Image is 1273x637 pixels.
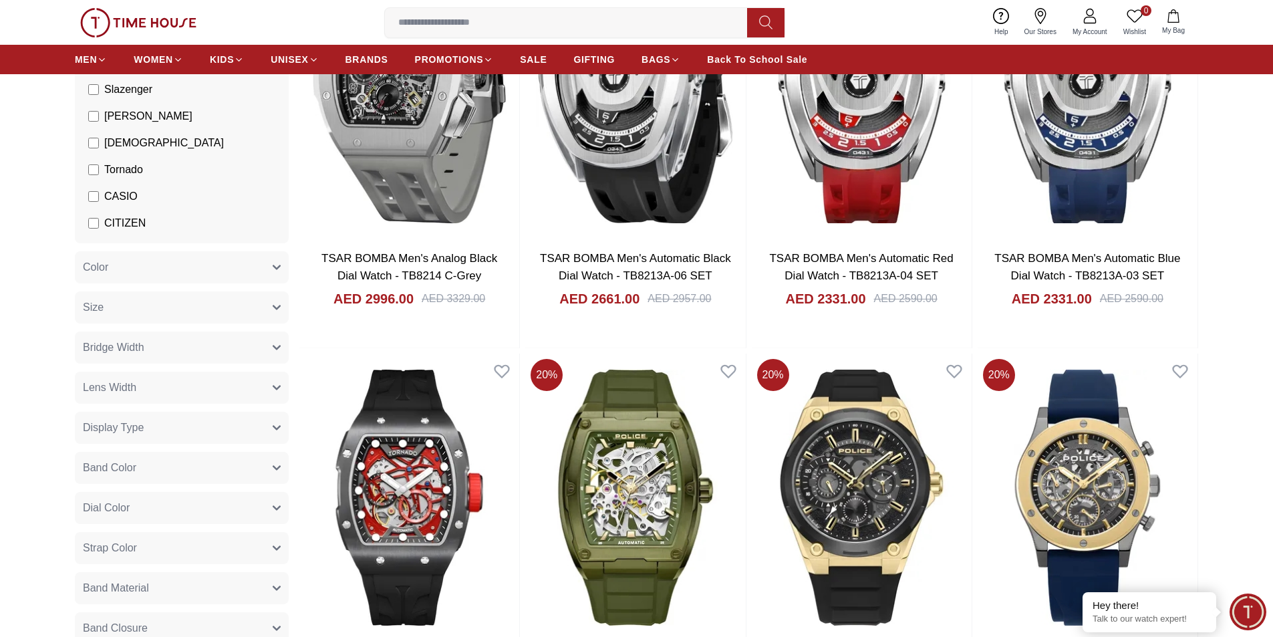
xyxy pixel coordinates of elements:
span: Help [989,27,1014,37]
h4: AED 2996.00 [333,289,414,308]
a: BRANDS [345,47,388,72]
button: Dial Color [75,492,289,524]
a: WOMEN [134,47,183,72]
span: 0 [1141,5,1151,16]
span: SALE [520,53,547,66]
button: My Bag [1154,7,1193,38]
input: CASIO [88,191,99,202]
img: ... [80,8,196,37]
a: Back To School Sale [707,47,807,72]
span: Band Material [83,580,149,596]
input: Tornado [88,164,99,175]
button: Display Type [75,412,289,444]
span: Band Closure [83,620,148,636]
input: Slazenger [88,84,99,95]
span: BRANDS [345,53,388,66]
a: KIDS [210,47,244,72]
button: Color [75,251,289,283]
input: CITIZEN [88,218,99,229]
a: TSAR BOMBA Men's Analog Black Dial Watch - TB8214 C-Grey [321,252,497,282]
div: AED 2590.00 [874,291,938,307]
span: WOMEN [134,53,173,66]
a: MEN [75,47,107,72]
span: UNISEX [271,53,308,66]
a: TSAR BOMBA Men's Automatic Blue Dial Watch - TB8213A-03 SET [994,252,1180,282]
a: TSAR BOMBA Men's Automatic Red Dial Watch - TB8213A-04 SET [769,252,953,282]
a: BAGS [642,47,680,72]
span: My Account [1067,27,1113,37]
span: [PERSON_NAME] [104,108,192,124]
div: AED 2590.00 [1100,291,1163,307]
h4: AED 2661.00 [559,289,640,308]
span: 20 % [531,359,563,391]
a: PROMOTIONS [415,47,494,72]
a: Our Stores [1016,5,1065,39]
button: Lens Width [75,372,289,404]
span: Tornado [104,162,143,178]
span: Dial Color [83,500,130,516]
span: Slazenger [104,82,152,98]
h4: AED 2331.00 [785,289,865,308]
span: Band Color [83,460,136,476]
span: Back To School Sale [707,53,807,66]
span: CASIO [104,188,138,205]
div: Hey there! [1093,599,1206,612]
input: [DEMOGRAPHIC_DATA] [88,138,99,148]
a: TSAR BOMBA Men's Automatic Black Dial Watch - TB8213A-06 SET [540,252,731,282]
span: PROMOTIONS [415,53,484,66]
a: GIFTING [573,47,615,72]
div: AED 2957.00 [648,291,711,307]
button: Band Color [75,452,289,484]
span: GIFTING [573,53,615,66]
span: GUESS [104,242,142,258]
span: My Bag [1157,25,1190,35]
span: [DEMOGRAPHIC_DATA] [104,135,224,151]
span: Size [83,299,104,315]
span: 20 % [983,359,1015,391]
span: Color [83,259,108,275]
span: CITIZEN [104,215,146,231]
h4: AED 2331.00 [1012,289,1092,308]
a: SALE [520,47,547,72]
div: AED 3329.00 [422,291,485,307]
span: Display Type [83,420,144,436]
input: [PERSON_NAME] [88,111,99,122]
span: KIDS [210,53,234,66]
div: Chat Widget [1230,594,1266,630]
button: Band Material [75,572,289,604]
span: BAGS [642,53,670,66]
button: Strap Color [75,532,289,564]
span: 20 % [757,359,789,391]
span: Our Stores [1019,27,1062,37]
span: Bridge Width [83,340,144,356]
a: Help [986,5,1016,39]
span: Wishlist [1118,27,1151,37]
span: MEN [75,53,97,66]
button: Bridge Width [75,332,289,364]
a: 0Wishlist [1115,5,1154,39]
span: Strap Color [83,540,137,556]
button: Size [75,291,289,324]
p: Talk to our watch expert! [1093,614,1206,625]
span: Lens Width [83,380,136,396]
a: UNISEX [271,47,318,72]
